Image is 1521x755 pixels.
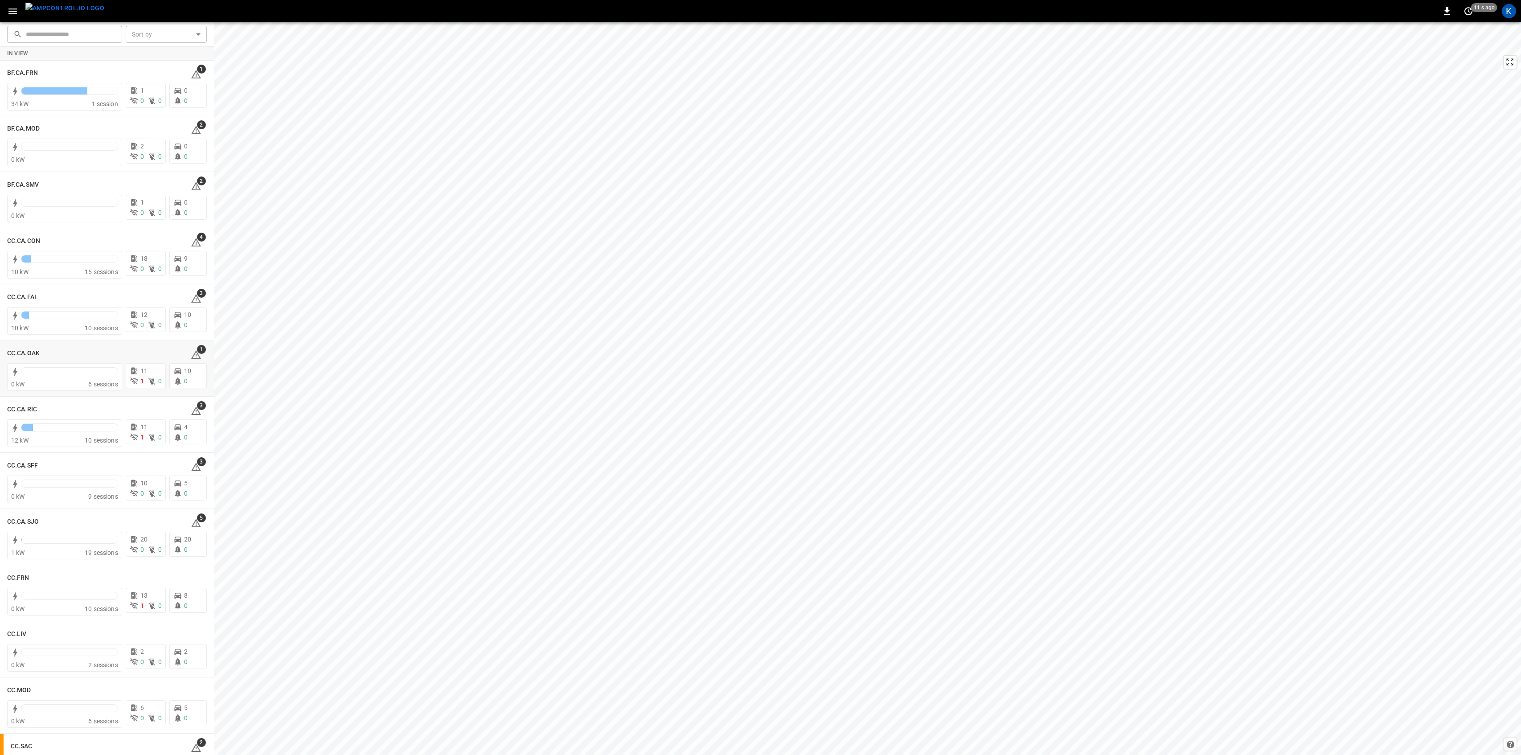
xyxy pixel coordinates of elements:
[197,401,206,410] span: 3
[158,546,162,553] span: 0
[7,461,38,471] h6: CC.CA.SFF
[184,423,188,431] span: 4
[158,97,162,104] span: 0
[140,199,144,206] span: 1
[11,381,25,388] span: 0 kW
[11,742,33,751] h6: CC.SAC
[158,265,162,272] span: 0
[25,3,104,14] img: ampcontrol.io logo
[158,153,162,160] span: 0
[7,50,29,57] strong: In View
[197,176,206,185] span: 2
[7,68,38,78] h6: BF.CA.FRN
[140,97,144,104] span: 0
[197,120,206,129] span: 2
[184,536,191,543] span: 20
[85,324,118,332] span: 10 sessions
[197,345,206,354] span: 1
[140,311,148,318] span: 12
[140,367,148,374] span: 11
[11,549,25,556] span: 1 kW
[158,602,162,609] span: 0
[158,490,162,497] span: 0
[1461,4,1476,18] button: set refresh interval
[7,349,40,358] h6: CC.CA.OAK
[140,592,148,599] span: 13
[184,592,188,599] span: 8
[85,549,118,556] span: 19 sessions
[140,602,144,609] span: 1
[158,658,162,665] span: 0
[140,265,144,272] span: 0
[184,490,188,497] span: 0
[140,658,144,665] span: 0
[11,605,25,612] span: 0 kW
[140,490,144,497] span: 0
[140,648,144,655] span: 2
[197,457,206,466] span: 3
[7,629,27,639] h6: CC.LIV
[184,209,188,216] span: 0
[11,718,25,725] span: 0 kW
[140,87,144,94] span: 1
[158,321,162,328] span: 0
[11,100,29,107] span: 34 kW
[140,480,148,487] span: 10
[184,602,188,609] span: 0
[184,255,188,262] span: 9
[7,180,39,190] h6: BF.CA.SMV
[184,97,188,104] span: 0
[184,367,191,374] span: 10
[197,738,206,747] span: 2
[197,513,206,522] span: 5
[184,480,188,487] span: 5
[184,87,188,94] span: 0
[88,493,118,500] span: 9 sessions
[91,100,118,107] span: 1 session
[197,65,206,74] span: 1
[140,255,148,262] span: 18
[88,661,118,669] span: 2 sessions
[85,605,118,612] span: 10 sessions
[140,536,148,543] span: 20
[7,292,36,302] h6: CC.CA.FAI
[158,209,162,216] span: 0
[184,546,188,553] span: 0
[140,209,144,216] span: 0
[140,153,144,160] span: 0
[1471,3,1497,12] span: 11 s ago
[7,405,37,414] h6: CC.CA.RIC
[158,434,162,441] span: 0
[85,268,118,275] span: 15 sessions
[197,233,206,242] span: 4
[1502,4,1516,18] div: profile-icon
[140,714,144,722] span: 0
[7,573,29,583] h6: CC.FRN
[140,704,144,711] span: 6
[7,517,39,527] h6: CC.CA.SJO
[140,546,144,553] span: 0
[158,377,162,385] span: 0
[184,434,188,441] span: 0
[140,423,148,431] span: 11
[184,377,188,385] span: 0
[184,311,191,318] span: 10
[140,377,144,385] span: 1
[11,661,25,669] span: 0 kW
[11,324,29,332] span: 10 kW
[88,718,118,725] span: 6 sessions
[11,268,29,275] span: 10 kW
[184,321,188,328] span: 0
[184,658,188,665] span: 0
[7,685,31,695] h6: CC.MOD
[11,156,25,163] span: 0 kW
[184,265,188,272] span: 0
[140,434,144,441] span: 1
[184,704,188,711] span: 5
[184,199,188,206] span: 0
[85,437,118,444] span: 10 sessions
[88,381,118,388] span: 6 sessions
[11,437,29,444] span: 12 kW
[140,321,144,328] span: 0
[7,236,40,246] h6: CC.CA.CON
